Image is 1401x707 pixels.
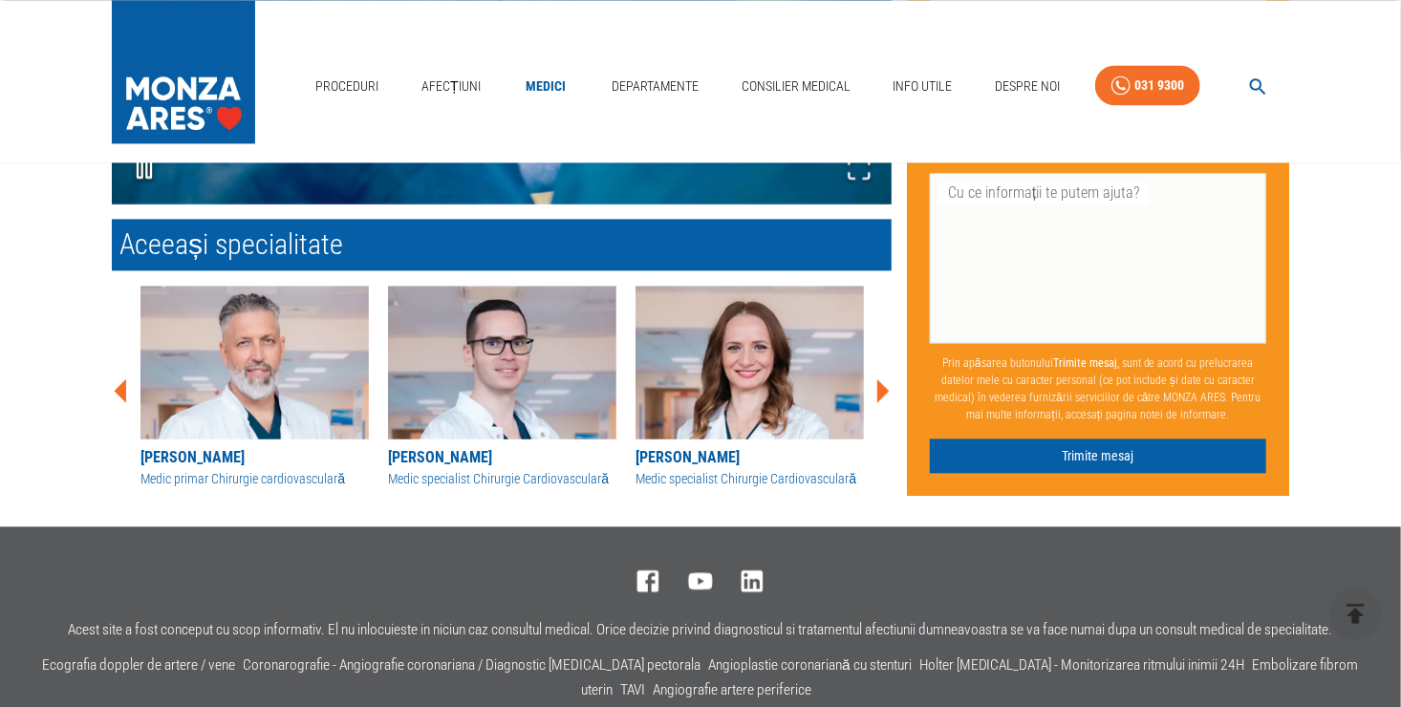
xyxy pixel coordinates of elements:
div: Medic primar Chirurgie cardiovasculară [140,469,369,489]
a: Consilier Medical [734,67,858,106]
a: Embolizare fibrom uterin [582,656,1359,698]
button: delete [1329,588,1382,640]
a: Holter [MEDICAL_DATA] - Monitorizarea ritmului inimii 24H [919,656,1245,674]
div: Medic specialist Chirurgie Cardiovasculară [636,469,864,489]
a: Medici [515,67,576,106]
a: Coronarografie - Angiografie coronariana / Diagnostic [MEDICAL_DATA] pectorala [243,656,700,674]
button: Trimite mesaj [930,438,1266,473]
a: [PERSON_NAME]Medic primar Chirurgie cardiovasculară [140,286,369,489]
a: Angiografie artere periferice [654,681,812,698]
div: [PERSON_NAME] [140,446,369,469]
h2: Aceeași specialitate [112,219,892,270]
div: [PERSON_NAME] [636,446,864,469]
a: 031 9300 [1095,65,1200,106]
b: Trimite mesaj [1053,355,1117,369]
div: 031 9300 [1134,74,1184,97]
p: Acest site a fost conceput cu scop informativ. El nu inlocuieste in niciun caz consultul medical.... [69,622,1333,638]
a: [PERSON_NAME]Medic specialist Chirurgie Cardiovasculară [636,286,864,489]
a: Angioplastie coronariană cu stenturi [708,656,912,674]
a: Departamente [604,67,706,106]
button: Play or Pause Slideshow [112,136,177,204]
div: [PERSON_NAME] [388,446,616,469]
a: Info Utile [886,67,960,106]
div: Medic specialist Chirurgie Cardiovasculară [388,469,616,489]
a: Proceduri [308,67,386,106]
a: [PERSON_NAME]Medic specialist Chirurgie Cardiovasculară [388,286,616,489]
a: Despre Noi [987,67,1067,106]
button: Open Fullscreen [827,136,892,204]
a: Ecografia doppler de artere / vene [42,656,235,674]
a: Afecțiuni [414,67,488,106]
a: TAVI [621,681,646,698]
p: Prin apăsarea butonului , sunt de acord cu prelucrarea datelor mele cu caracter personal (ce pot ... [930,346,1266,430]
